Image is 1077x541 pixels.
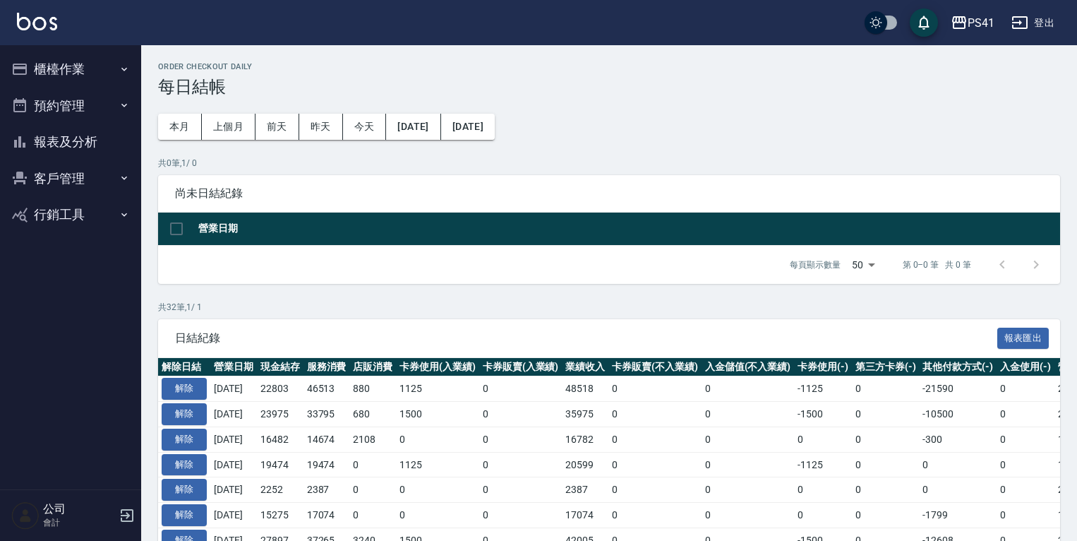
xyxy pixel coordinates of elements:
span: 日結紀錄 [175,331,997,345]
td: 0 [794,427,852,452]
td: 0 [852,452,920,477]
td: 2387 [303,477,350,503]
td: 0 [479,452,562,477]
td: 0 [852,477,920,503]
td: 1500 [396,402,479,427]
th: 卡券販賣(不入業績) [608,358,702,376]
td: 0 [479,402,562,427]
td: 0 [702,376,795,402]
button: 報表及分析 [6,124,136,160]
td: 15275 [257,503,303,528]
a: 報表匯出 [997,331,1049,344]
td: 0 [702,452,795,477]
td: 0 [702,503,795,528]
img: Person [11,501,40,530]
button: 本月 [158,114,202,140]
button: [DATE] [386,114,440,140]
td: [DATE] [210,477,257,503]
button: 預約管理 [6,88,136,124]
td: 0 [608,402,702,427]
td: -1125 [794,452,852,477]
td: 0 [396,477,479,503]
td: 0 [702,402,795,427]
td: 0 [608,503,702,528]
button: 今天 [343,114,387,140]
td: 0 [349,477,396,503]
td: 0 [852,402,920,427]
button: 解除 [162,429,207,451]
td: 1125 [396,452,479,477]
td: 0 [852,427,920,452]
td: -1125 [794,376,852,402]
td: 2252 [257,477,303,503]
p: 會計 [43,516,115,529]
button: 行銷工具 [6,196,136,233]
td: 22803 [257,376,303,402]
p: 共 32 筆, 1 / 1 [158,301,1060,314]
th: 卡券販賣(入業績) [479,358,562,376]
p: 每頁顯示數量 [790,258,841,271]
th: 營業日期 [195,213,1060,246]
td: 0 [997,503,1054,528]
td: 0 [919,452,997,477]
button: 上個月 [202,114,255,140]
td: 0 [479,477,562,503]
button: 前天 [255,114,299,140]
th: 店販消費 [349,358,396,376]
td: 0 [608,477,702,503]
td: 17074 [303,503,350,528]
h2: Order checkout daily [158,62,1060,71]
button: 解除 [162,378,207,400]
h5: 公司 [43,502,115,516]
th: 卡券使用(入業績) [396,358,479,376]
td: 20599 [562,452,608,477]
td: 0 [396,503,479,528]
td: 16782 [562,427,608,452]
td: 0 [702,427,795,452]
td: [DATE] [210,452,257,477]
td: -1799 [919,503,997,528]
button: 櫃檯作業 [6,51,136,88]
button: 昨天 [299,114,343,140]
td: 16482 [257,427,303,452]
button: save [910,8,938,37]
button: 解除 [162,454,207,476]
button: 客戶管理 [6,160,136,197]
td: 0 [997,402,1054,427]
td: -300 [919,427,997,452]
td: 46513 [303,376,350,402]
td: 19474 [303,452,350,477]
td: 33795 [303,402,350,427]
td: [DATE] [210,376,257,402]
td: 680 [349,402,396,427]
td: 0 [919,477,997,503]
td: 0 [349,452,396,477]
p: 共 0 筆, 1 / 0 [158,157,1060,170]
td: 0 [997,376,1054,402]
td: 0 [479,376,562,402]
td: 0 [608,427,702,452]
td: 0 [479,427,562,452]
th: 入金使用(-) [997,358,1054,376]
button: 解除 [162,479,207,501]
div: PS41 [968,14,994,32]
p: 第 0–0 筆 共 0 筆 [903,258,971,271]
td: 2387 [562,477,608,503]
td: [DATE] [210,503,257,528]
td: 0 [396,427,479,452]
td: [DATE] [210,427,257,452]
img: Logo [17,13,57,30]
td: 23975 [257,402,303,427]
td: 0 [479,503,562,528]
td: 1125 [396,376,479,402]
th: 服務消費 [303,358,350,376]
span: 尚未日結紀錄 [175,186,1043,201]
th: 營業日期 [210,358,257,376]
td: 0 [794,503,852,528]
th: 業績收入 [562,358,608,376]
td: -1500 [794,402,852,427]
td: -21590 [919,376,997,402]
td: 19474 [257,452,303,477]
td: [DATE] [210,402,257,427]
td: 48518 [562,376,608,402]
